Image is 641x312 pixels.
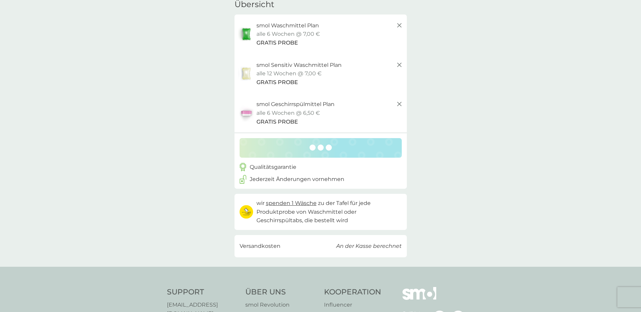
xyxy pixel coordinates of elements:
p: wir zu der Tafel für jede Produktprobe von Waschmittel oder Geschirrspültabs, die bestellt wird [256,199,402,225]
span: GRATIS PROBE [256,38,298,47]
p: Versandkosten [240,242,280,251]
h4: Über Uns [245,287,317,297]
img: smol [402,287,436,310]
span: GRATIS PROBE [256,118,298,126]
p: alle 6 Wochen @ 6,50 € [256,109,320,118]
p: smol Geschirrspülmittel Plan [256,100,335,109]
a: Influencer [324,301,381,309]
h4: Support [167,287,239,297]
p: Jederzeit Änderungen vornehmen [250,175,344,184]
p: An der Kasse berechnet [336,242,402,251]
a: smol Revolution [245,301,317,309]
span: GRATIS PROBE [256,78,298,87]
span: spenden 1 Wäsche [266,200,317,206]
p: Qualitätsgarantie [250,163,296,172]
p: alle 12 Wochen @ 7,00 € [256,69,322,78]
p: smol Sensitiv Waschmittel Plan [256,61,342,70]
p: alle 6 Wochen @ 7,00 € [256,30,320,38]
h4: Kooperation [324,287,381,297]
p: smol Waschmittel Plan [256,21,319,30]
